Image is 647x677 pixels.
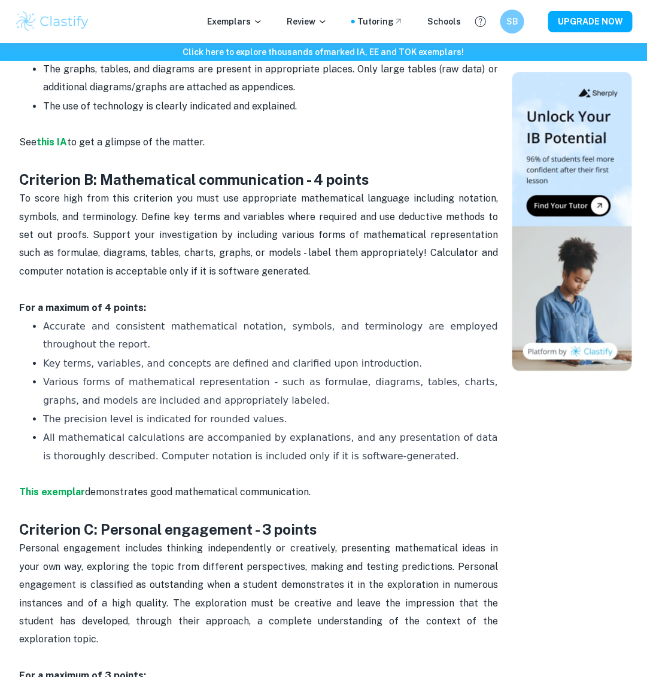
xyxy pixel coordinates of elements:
span: demonstrates good mathematical communication. [85,486,311,498]
h6: Click here to explore thousands of marked IA, EE and TOK exemplars ! [2,45,645,59]
span: to get a glimpse of the matter. [67,136,205,148]
a: This exemplar [19,486,85,498]
strong: For a maximum of 4 points: [19,302,146,313]
button: UPGRADE NOW [548,11,633,32]
span: All mathematical calculations are accompanied by explanations, and any presentation of data is th... [43,432,501,461]
span: The precision level is indicated for rounded values. [43,413,287,425]
span: Key terms, variables, and concepts are defined and clarified upon introduction. [43,358,423,369]
span: Various forms of mathematical representation - such as formulae, diagrams, tables, charts, graphs... [43,376,501,405]
span: The use of technology is clearly indicated and explained. [43,100,297,112]
span: The graphs, tables, and diagrams are present in appropriate places. Only large tables (raw data) ... [43,63,500,93]
span: To score high from this criterion you must use appropriate mathematical language including notati... [19,193,500,277]
button: Help and Feedback [470,11,491,32]
h6: SB [506,15,520,28]
span: Accurate and consistent mathematical notation, symbols, and terminology are employed throughout t... [43,321,501,350]
img: Clastify logo [14,10,90,33]
p: Review [287,15,327,28]
p: Exemplars [207,15,263,28]
span: Personal engagement includes thinking independently or creatively, presenting mathematical ideas ... [19,542,500,645]
strong: Criterion B: Mathematical communication - 4 points [19,171,369,188]
span: See [19,136,37,148]
a: Schools [427,15,461,28]
img: Thumbnail [512,72,632,371]
a: Tutoring [357,15,403,28]
button: SB [500,10,524,33]
a: this IA [37,136,67,148]
strong: Criterion C: Personal engagement - 3 points [19,521,317,538]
